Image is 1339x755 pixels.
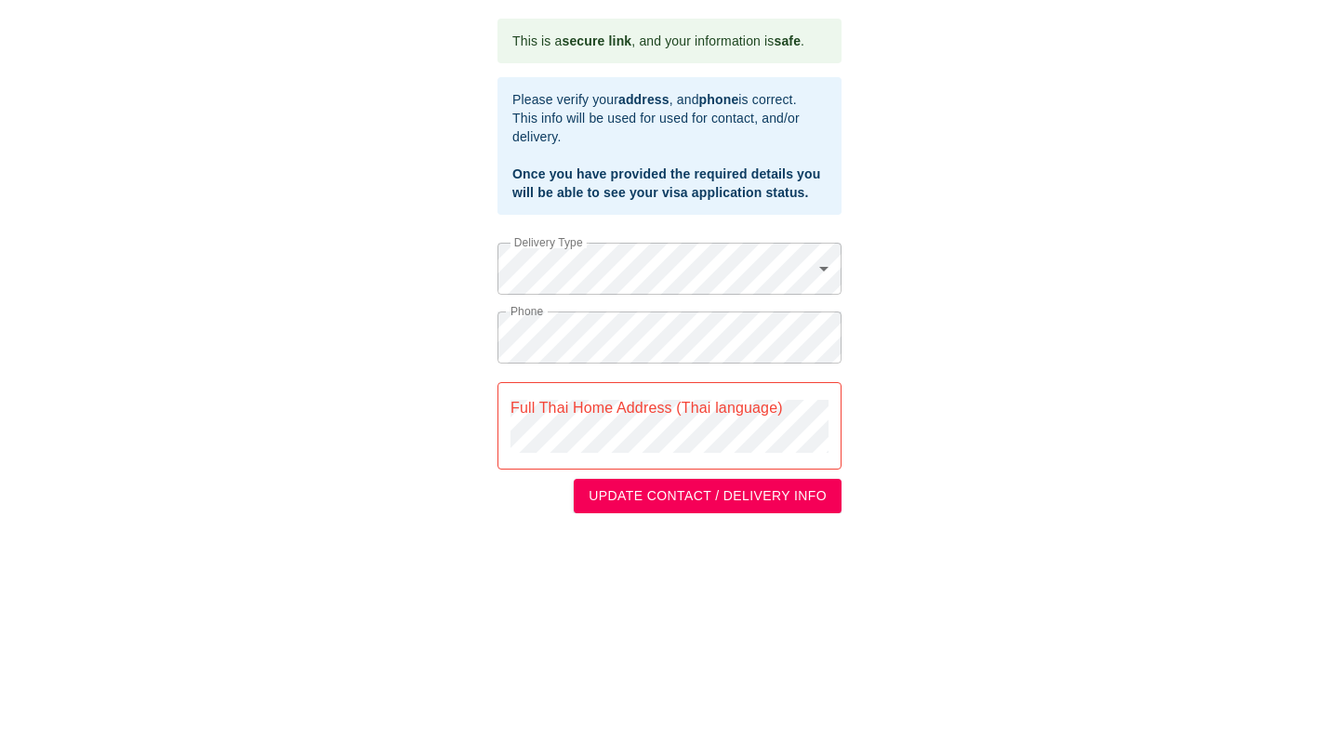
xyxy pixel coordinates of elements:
b: secure link [562,33,631,48]
b: address [618,92,669,107]
b: phone [699,92,739,107]
span: UPDATE CONTACT / DELIVERY INFO [589,484,827,508]
div: This is a , and your information is . [512,24,804,58]
div: This info will be used for used for contact, and/or delivery. [512,109,827,146]
b: safe [774,33,801,48]
div: Please verify your , and is correct. [512,90,827,109]
button: UPDATE CONTACT / DELIVERY INFO [574,479,842,513]
div: Once you have provided the required details you will be able to see your visa application status. [512,165,827,202]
